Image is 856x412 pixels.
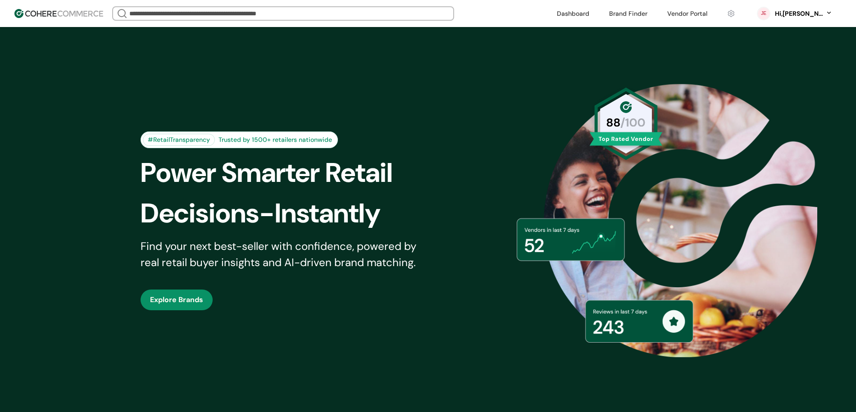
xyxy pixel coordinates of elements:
[143,134,215,146] div: #RetailTransparency
[141,290,213,310] button: Explore Brands
[141,238,428,271] div: Find your next best-seller with confidence, powered by real retail buyer insights and AI-driven b...
[757,7,770,20] svg: 0 percent
[215,135,336,145] div: Trusted by 1500+ retailers nationwide
[774,9,833,18] button: Hi,[PERSON_NAME]
[774,9,824,18] div: Hi, [PERSON_NAME]
[141,153,443,193] div: Power Smarter Retail
[14,9,103,18] img: Cohere Logo
[141,193,443,234] div: Decisions-Instantly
